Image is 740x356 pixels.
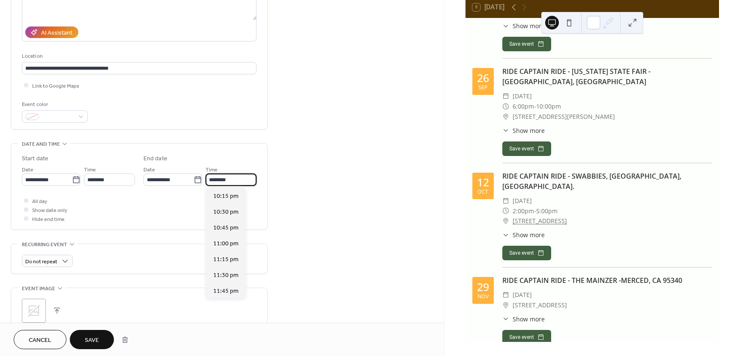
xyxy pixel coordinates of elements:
[513,216,567,226] a: [STREET_ADDRESS]
[85,336,99,345] span: Save
[502,230,545,239] button: ​Show more
[213,255,239,264] span: 11:15 pm
[502,21,509,30] div: ​
[502,66,712,87] div: RIDE CAPTAIN RIDE - [US_STATE] STATE FAIR - [GEOGRAPHIC_DATA], [GEOGRAPHIC_DATA]
[32,215,65,224] span: Hide end time
[502,37,551,51] button: Save event
[502,330,551,344] button: Save event
[502,171,712,191] div: RIDE CAPTAIN RIDE - SWABBIES, [GEOGRAPHIC_DATA], [GEOGRAPHIC_DATA].
[22,165,33,174] span: Date
[502,206,509,216] div: ​
[213,224,239,232] span: 10:45 pm
[213,271,239,280] span: 11:30 pm
[143,165,155,174] span: Date
[513,21,545,30] span: Show more
[502,246,551,260] button: Save event
[502,91,509,101] div: ​
[32,82,79,91] span: Link to Google Maps
[477,73,489,83] div: 26
[502,101,509,112] div: ​
[206,165,218,174] span: Time
[41,29,72,38] div: AI Assistant
[477,282,489,292] div: 29
[502,21,545,30] button: ​Show more
[477,294,489,300] div: Nov
[25,257,57,267] span: Do not repeat
[22,284,55,293] span: Event image
[502,141,551,156] button: Save event
[513,91,532,101] span: [DATE]
[536,206,558,216] span: 5:00pm
[22,240,67,249] span: Recurring event
[513,300,567,310] span: [STREET_ADDRESS]
[513,112,615,122] span: [STREET_ADDRESS][PERSON_NAME]
[84,165,96,174] span: Time
[213,287,239,296] span: 11:45 pm
[502,230,509,239] div: ​
[213,239,239,248] span: 11:00 pm
[534,206,536,216] span: -
[22,52,255,61] div: Location
[502,196,509,206] div: ​
[502,290,509,300] div: ​
[477,177,489,188] div: 12
[513,230,545,239] span: Show more
[513,206,534,216] span: 2:00pm
[22,100,86,109] div: Event color
[536,101,561,112] span: 10:00pm
[502,300,509,310] div: ​
[22,140,60,149] span: Date and time
[513,101,534,112] span: 6:00pm
[502,216,509,226] div: ​
[513,126,545,135] span: Show more
[478,85,488,91] div: Sep
[502,126,545,135] button: ​Show more
[502,315,545,324] button: ​Show more
[513,196,532,206] span: [DATE]
[143,154,167,163] div: End date
[534,101,536,112] span: -
[502,315,509,324] div: ​
[477,189,488,195] div: Oct
[513,315,545,324] span: Show more
[29,336,51,345] span: Cancel
[25,26,78,38] button: AI Assistant
[22,154,48,163] div: Start date
[70,330,114,349] button: Save
[502,126,509,135] div: ​
[32,197,47,206] span: All day
[14,330,66,349] button: Cancel
[502,112,509,122] div: ​
[213,192,239,201] span: 10:15 pm
[513,290,532,300] span: [DATE]
[22,299,46,323] div: ;
[213,208,239,217] span: 10:30 pm
[502,275,712,285] div: RIDE CAPTAIN RIDE - THE MAINZER -MERCED, CA 95340
[32,206,67,215] span: Show date only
